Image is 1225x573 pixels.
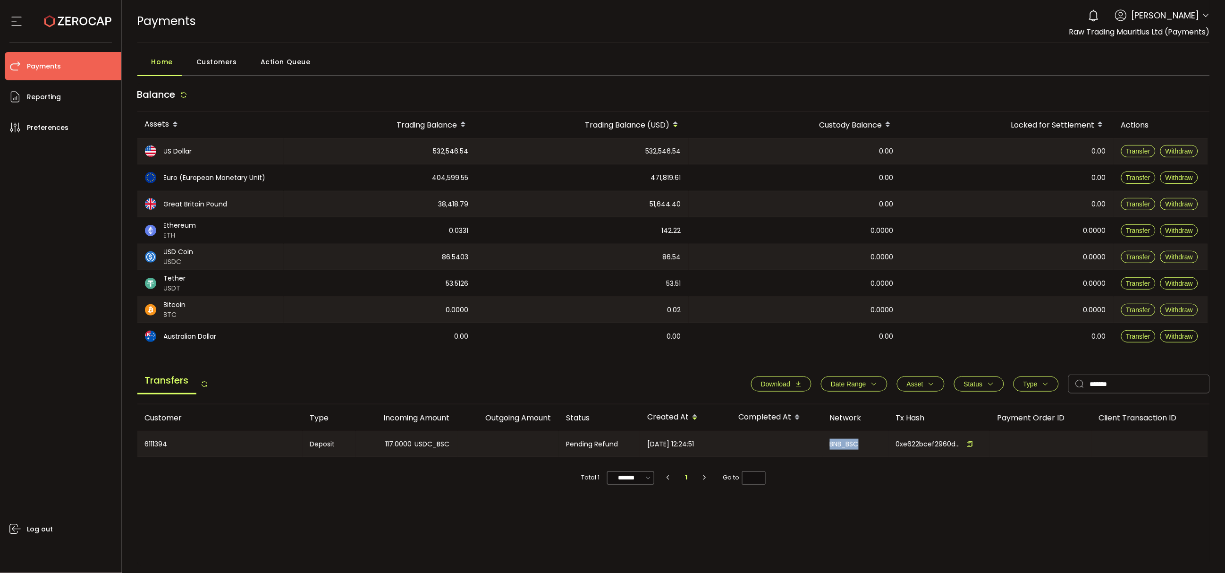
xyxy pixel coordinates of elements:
div: Deposit [303,431,356,457]
span: Customers [196,52,237,71]
button: Transfer [1121,330,1156,342]
div: Custody Balance [689,117,901,133]
span: Transfer [1126,174,1151,181]
span: Euro (European Monetary Unit) [164,173,266,183]
span: Australian Dollar [164,332,217,342]
span: 142.22 [662,225,681,236]
span: Transfer [1126,227,1151,234]
span: 0.00 [879,199,894,210]
span: 53.5126 [446,278,469,289]
span: Status [964,380,983,388]
span: 51,644.40 [650,199,681,210]
span: Payments [27,60,61,73]
span: 0.0000 [871,252,894,263]
div: Locked for Settlement [901,117,1114,133]
span: 38,418.79 [439,199,469,210]
span: [PERSON_NAME] [1132,9,1200,22]
span: 532,546.54 [646,146,681,157]
button: Withdraw [1160,198,1198,210]
span: 53.51 [667,278,681,289]
span: 0.00 [1092,331,1106,342]
span: 0.00 [879,146,894,157]
span: Transfer [1126,306,1151,314]
span: USDC [164,257,194,267]
div: Network [822,412,888,423]
span: 0.00 [1092,146,1106,157]
span: Raw Trading Mauritius Ltd (Payments) [1069,26,1210,37]
img: usdc_portfolio.svg [145,251,156,263]
span: 0.0000 [871,278,894,289]
span: Withdraw [1166,174,1193,181]
span: USDT [164,283,186,293]
div: Incoming Amount [356,412,457,423]
button: Type [1014,376,1059,392]
span: Ethereum [164,221,196,231]
img: usdt_portfolio.svg [145,278,156,289]
div: BNB_BSC [822,431,888,457]
button: Transfer [1121,171,1156,184]
button: Transfer [1121,277,1156,290]
span: 0.0000 [446,305,469,316]
span: Home [152,52,173,71]
span: 0.00 [879,172,894,183]
span: BTC [164,310,186,320]
iframe: Chat Widget [1178,528,1225,573]
span: Payments [137,13,196,29]
span: 0xe622bcef2960d08dacbe4998fde2fd9905e482518448565e09a38031434f9a0b [896,439,962,449]
button: Withdraw [1160,304,1198,316]
div: Trading Balance (USD) [476,117,689,133]
span: 0.00 [1092,199,1106,210]
span: 117.0000 [386,439,412,450]
img: aud_portfolio.svg [145,331,156,342]
div: Payment Order ID [990,412,1091,423]
span: Pending Refund [566,439,618,450]
span: Withdraw [1166,147,1193,155]
span: Withdraw [1166,200,1193,208]
div: 6111394 [137,431,303,457]
span: Transfer [1126,280,1151,287]
button: Withdraw [1160,145,1198,157]
span: Preferences [27,121,68,135]
li: 1 [678,471,695,484]
span: Withdraw [1166,306,1193,314]
button: Withdraw [1160,251,1198,263]
div: Type [303,412,356,423]
div: Outgoing Amount [457,412,559,423]
button: Status [954,376,1004,392]
span: Transfer [1126,333,1151,340]
span: Withdraw [1166,253,1193,261]
div: Client Transaction ID [1091,412,1208,423]
span: 471,819.61 [651,172,681,183]
span: Withdraw [1166,227,1193,234]
button: Download [751,376,811,392]
span: Asset [907,380,923,388]
span: 0.00 [879,331,894,342]
span: 0.0000 [1083,252,1106,263]
button: Withdraw [1160,330,1198,342]
span: Total 1 [582,471,600,484]
span: Transfer [1126,253,1151,261]
span: Transfer [1126,147,1151,155]
div: Customer [137,412,303,423]
button: Transfer [1121,145,1156,157]
span: Withdraw [1166,333,1193,340]
button: Transfer [1121,224,1156,237]
span: 0.0000 [871,305,894,316]
span: Download [761,380,790,388]
button: Withdraw [1160,277,1198,290]
span: 0.00 [455,331,469,342]
img: usd_portfolio.svg [145,145,156,157]
span: Transfer [1126,200,1151,208]
span: 0.0000 [871,225,894,236]
img: eth_portfolio.svg [145,225,156,236]
span: Tether [164,274,186,283]
img: eur_portfolio.svg [145,172,156,183]
button: Transfer [1121,304,1156,316]
span: Balance [137,88,176,101]
span: 0.0000 [1083,278,1106,289]
div: Tx Hash [888,412,990,423]
div: Assets [137,117,284,133]
span: [DATE] 12:24:51 [648,439,694,450]
span: ETH [164,231,196,240]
